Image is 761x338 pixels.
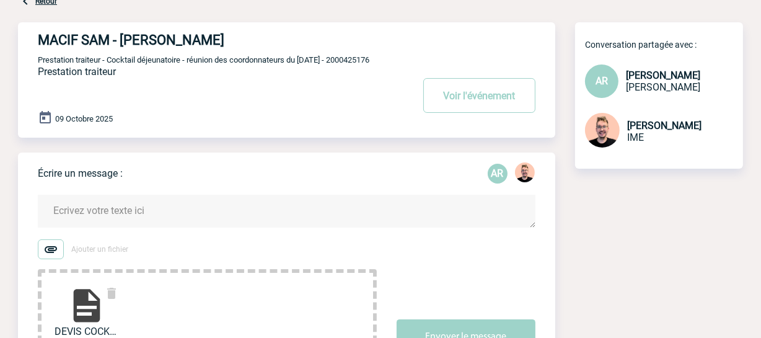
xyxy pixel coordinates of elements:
[104,286,119,301] img: delete.svg
[626,69,700,81] span: [PERSON_NAME]
[627,120,702,131] span: [PERSON_NAME]
[55,326,119,337] span: DEVIS COCKTAIL DU 09...
[585,113,620,148] img: 129741-1.png
[488,164,508,184] div: Aurore ROSENPIK
[627,131,644,143] span: IME
[38,55,369,64] span: Prestation traiteur - Cocktail déjeunatoire - réunion des coordonnateurs du [DATE] - 2000425176
[38,167,123,179] p: Écrire un message :
[38,66,116,78] span: Prestation traiteur
[515,162,535,185] div: Stefan MILADINOVIC
[585,40,743,50] p: Conversation partagée avec :
[55,114,113,123] span: 09 Octobre 2025
[596,75,608,87] span: AR
[515,162,535,182] img: 129741-1.png
[626,81,700,93] span: [PERSON_NAME]
[67,286,107,326] img: file-document.svg
[423,78,535,113] button: Voir l'événement
[488,164,508,184] p: AR
[38,32,376,48] h4: MACIF SAM - [PERSON_NAME]
[71,245,128,254] span: Ajouter un fichier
